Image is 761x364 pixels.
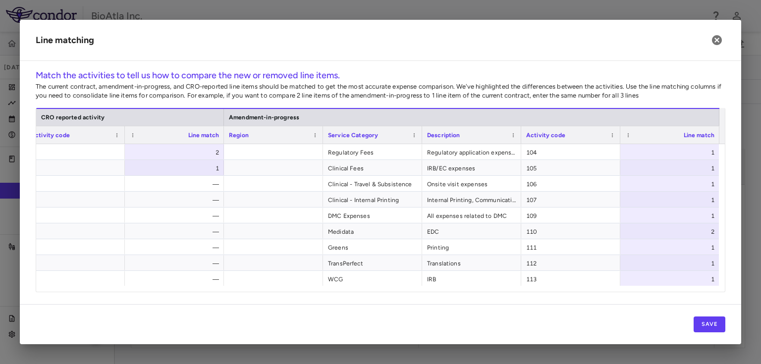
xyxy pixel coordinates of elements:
[629,192,714,208] div: 1
[526,224,615,240] span: 110
[134,224,219,240] div: —
[427,160,516,176] span: IRB/EC expenses
[629,145,714,160] div: 1
[526,271,615,287] span: 113
[134,192,219,208] div: —
[526,160,615,176] span: 105
[629,176,714,192] div: 1
[526,192,615,208] span: 107
[31,132,70,139] span: Activity code
[134,145,219,160] div: 2
[328,224,417,240] span: Medidata
[427,240,516,256] span: Printing
[427,224,516,240] span: EDC
[629,208,714,224] div: 1
[694,316,725,332] button: Save
[629,224,714,240] div: 2
[328,160,417,176] span: Clinical Fees
[229,132,249,139] span: Region
[328,145,417,160] span: Regulatory Fees
[427,208,516,224] span: All expenses related to DMC
[134,256,219,271] div: —
[328,256,417,271] span: TransPerfect
[328,271,417,287] span: WCG
[134,240,219,256] div: —
[134,176,219,192] div: —
[427,271,516,287] span: IRB
[526,176,615,192] span: 106
[629,160,714,176] div: 1
[629,256,714,271] div: 1
[328,132,378,139] span: Service Category
[229,114,299,121] span: Amendment-in-progress
[328,192,417,208] span: Clinical - Internal Printing
[427,145,516,160] span: Regulatory application expenses, HGRAC, etc.
[134,160,219,176] div: 1
[526,240,615,256] span: 111
[36,82,725,100] p: The current contract, amendment-in-progress, and CRO-reported line items should be matched to get...
[629,271,714,287] div: 1
[427,132,460,139] span: Description
[684,132,715,139] span: Line match
[629,240,714,256] div: 1
[328,240,417,256] span: Greens
[526,208,615,224] span: 109
[526,145,615,160] span: 104
[427,176,516,192] span: Onsite visit expenses
[36,34,94,47] h6: Line matching
[427,192,516,208] span: Internal Printing, Communication, Courier, etc.
[188,132,219,139] span: Line match
[427,256,516,271] span: Translations
[526,256,615,271] span: 112
[328,176,417,192] span: Clinical - Travel & Subsistence
[134,271,219,287] div: —
[526,132,565,139] span: Activity code
[134,208,219,224] div: —
[41,114,105,121] span: CRO reported activity
[328,208,417,224] span: DMC Expenses
[36,69,725,82] h6: Match the activities to tell us how to compare the new or removed line items.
